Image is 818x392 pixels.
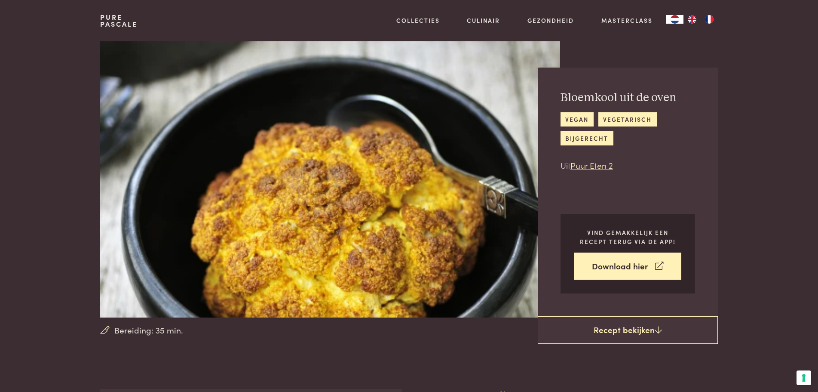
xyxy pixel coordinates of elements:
[797,370,811,385] button: Uw voorkeuren voor toestemming voor trackingtechnologieën
[114,324,183,336] span: Bereiding: 35 min.
[570,159,613,171] a: Puur Eten 2
[666,15,683,24] div: Language
[467,16,500,25] a: Culinair
[538,316,718,344] a: Recept bekijken
[574,228,681,246] p: Vind gemakkelijk een recept terug via de app!
[701,15,718,24] a: FR
[598,112,657,127] a: vegetarisch
[683,15,718,24] ul: Language list
[574,253,681,280] a: Download hier
[527,16,574,25] a: Gezondheid
[396,16,440,25] a: Collecties
[666,15,683,24] a: NL
[666,15,718,24] aside: Language selected: Nederlands
[561,131,613,145] a: bijgerecht
[601,16,653,25] a: Masterclass
[561,112,594,127] a: vegan
[683,15,701,24] a: EN
[561,159,695,172] p: Uit
[100,14,138,28] a: PurePascale
[561,90,695,105] h2: Bloemkool uit de oven
[100,41,560,318] img: Bloemkool uit de oven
